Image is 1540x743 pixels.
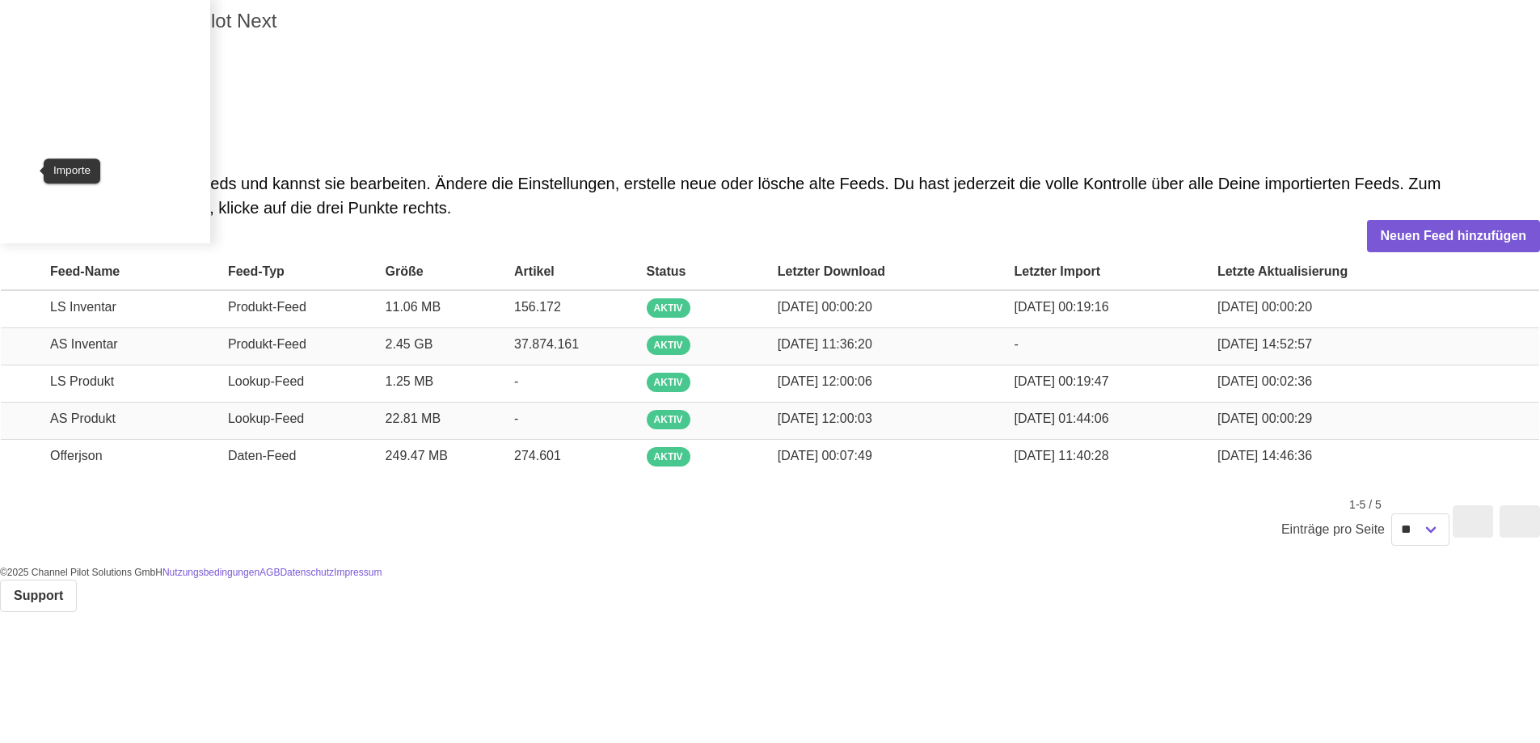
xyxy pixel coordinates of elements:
div: Entsperren, um Zeilen neu anzuordnen [11,260,36,283]
span: [DATE] 11:40:28 [1014,449,1108,462]
div: Letzter Import [1014,262,1100,281]
span: [DATE] 12:00:03 [778,412,872,425]
span: AKTIV [654,301,683,315]
span: LS Produkt [50,374,114,388]
div: Letzte Aktualisierung [1217,262,1348,281]
span: AKTIV [654,338,683,353]
a: Datenschutz [280,567,334,578]
span: [DATE] 11:36:20 [778,337,872,351]
span: - [514,412,518,425]
span: [DATE] 01:44:06 [1014,412,1108,425]
span: 37.874.161 [514,337,579,351]
span: Lookup-Feed [228,412,304,425]
span: 156.172 [514,300,561,314]
div: Feed-Name [50,262,120,281]
span: 11.06 MB [386,300,441,314]
span: 274.601 [514,449,561,462]
span: [DATE] 12:00:06 [778,374,872,388]
div: Status [647,262,686,281]
a: Impressum [334,567,382,578]
span: 1.25 MB [386,374,434,388]
div: Letzter Download [778,262,885,281]
div: Artikel [514,262,555,281]
span: AS Inventar [50,337,118,351]
span: Einträge pro Seite [1281,520,1391,539]
div: Größe [386,262,424,281]
span: AKTIV [654,375,683,390]
span: Offerjson [50,449,103,462]
span: Produkt-Feed [228,300,306,314]
span: [DATE] 00:19:16 [1014,300,1108,314]
span: [DATE] 00:02:36 [1217,374,1312,388]
span: - [1014,337,1018,351]
span: [DATE] 14:46:36 [1217,449,1312,462]
span: [DATE] 14:52:57 [1217,337,1312,351]
span: [DATE] 00:00:29 [1217,412,1312,425]
small: 1-5 / 5 [1281,496,1449,546]
span: Entsperren, um Zeilen neu anzuordnen [17,264,36,283]
div: Importe [44,158,100,184]
span: 2.45 GB [386,337,433,351]
span: Daten-Feed [228,449,297,462]
div: Feed-Typ [228,262,285,281]
span: [DATE] 00:07:49 [778,449,872,462]
span: [DATE] 00:00:20 [1217,300,1312,314]
span: [DATE] 00:00:20 [778,300,872,314]
span: 22.81 MB [386,412,441,425]
a: Neuen Feed hinzufügen [1367,220,1540,252]
span: 249.47 MB [386,449,448,462]
span: [DATE] 00:19:47 [1014,374,1108,388]
span: AKTIV [654,412,683,427]
span: Lookup-Feed [228,374,304,388]
span: AS Produkt [50,412,116,425]
span: Support [14,586,63,606]
span: Neuen Feed hinzufügen [1381,226,1526,246]
span: - [514,374,518,388]
a: AGB [259,567,280,578]
h2: Hier siehst Du Deine Feeds und kannst sie bearbeiten. Ändere die Einstellungen, erstelle neue ode... [39,171,1501,220]
span: LS Inventar [50,300,116,314]
span: Produkt-Feed [228,337,306,351]
a: Nutzungsbedingungen [162,567,259,578]
span: AKTIV [654,450,683,464]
